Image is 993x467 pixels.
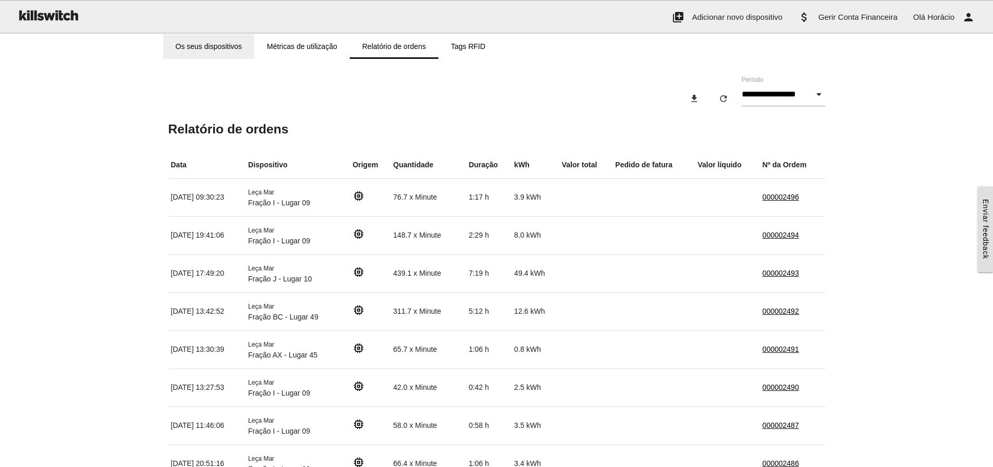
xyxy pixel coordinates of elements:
td: 439.1 x Minute [390,254,466,292]
span: Adicionar novo dispositivo [692,13,782,21]
i: memory [352,190,365,202]
td: 7:19 h [466,254,511,292]
td: 8.0 kWh [511,216,559,254]
label: Período [742,75,764,84]
i: refresh [718,89,729,108]
td: [DATE] 19:41:06 [168,216,246,254]
td: 76.7 x Minute [390,178,466,216]
td: [DATE] 09:30:23 [168,178,246,216]
span: Fração J - Lugar 10 [248,275,312,283]
th: Data [168,152,246,179]
td: 2:29 h [466,216,511,254]
td: 5:12 h [466,292,511,330]
i: memory [352,380,365,392]
span: Fração I - Lugar 09 [248,427,310,435]
td: 58.0 x Minute [390,407,466,445]
button: download [681,89,708,108]
a: 000002490 [763,383,799,391]
td: [DATE] 17:49:20 [168,254,246,292]
td: 3.5 kWh [511,407,559,445]
td: 148.7 x Minute [390,216,466,254]
i: memory [352,266,365,278]
td: [DATE] 13:27:53 [168,368,246,407]
td: 0.8 kWh [511,330,559,368]
span: Fração AX - Lugar 45 [248,351,317,359]
th: Quantidade [390,152,466,179]
a: 000002492 [763,307,799,315]
span: Horácio [927,13,954,21]
a: Relatório de ordens [350,34,438,59]
th: Pedido de fatura [612,152,695,179]
td: 1:17 h [466,178,511,216]
a: Enviar feedback [978,187,993,272]
td: 3.9 kWh [511,178,559,216]
span: Leça Mar [248,417,274,424]
span: Gerir Conta Financeira [818,13,898,21]
span: Fração I - Lugar 09 [248,199,310,207]
span: Leça Mar [248,341,274,348]
a: Métricas de utilização [254,34,350,59]
i: add_to_photos [672,1,684,34]
img: ks-logo-black-160-b.png [16,1,80,30]
i: memory [352,228,365,240]
td: 12.6 kWh [511,292,559,330]
td: [DATE] 13:30:39 [168,330,246,368]
td: 1:06 h [466,330,511,368]
span: Fração I - Lugar 09 [248,389,310,397]
a: Os seus dispositivos [163,34,255,59]
i: attach_money [798,1,811,34]
a: Tags RFID [438,34,498,59]
a: 000002496 [763,193,799,201]
span: Leça Mar [248,303,274,310]
td: 42.0 x Minute [390,368,466,407]
a: 000002491 [763,345,799,353]
td: 311.7 x Minute [390,292,466,330]
i: memory [352,304,365,316]
td: 49.4 kWh [511,254,559,292]
button: refresh [710,89,737,108]
span: Olá [913,13,925,21]
span: Leça Mar [248,455,274,462]
th: kWh [511,152,559,179]
th: Nº da Ordem [760,152,825,179]
i: memory [352,418,365,431]
td: 65.7 x Minute [390,330,466,368]
span: Leça Mar [248,227,274,234]
td: 0:58 h [466,407,511,445]
td: 2.5 kWh [511,368,559,407]
i: download [689,89,700,108]
td: [DATE] 13:42:52 [168,292,246,330]
a: 000002494 [763,231,799,239]
i: person [962,1,975,34]
span: Leça Mar [248,189,274,196]
th: Valor total [559,152,613,179]
td: [DATE] 11:46:06 [168,407,246,445]
a: 000002487 [763,421,799,429]
td: 0:42 h [466,368,511,407]
th: Valor líquido [695,152,759,179]
th: Dispositivo [246,152,350,179]
h5: Relatório de ordens [168,122,825,136]
i: memory [352,342,365,354]
span: Fração I - Lugar 09 [248,237,310,245]
th: Origem [350,152,390,179]
a: 000002493 [763,269,799,277]
span: Leça Mar [248,379,274,386]
th: Duração [466,152,511,179]
span: Leça Mar [248,265,274,272]
span: Fração BC - Lugar 49 [248,313,318,321]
